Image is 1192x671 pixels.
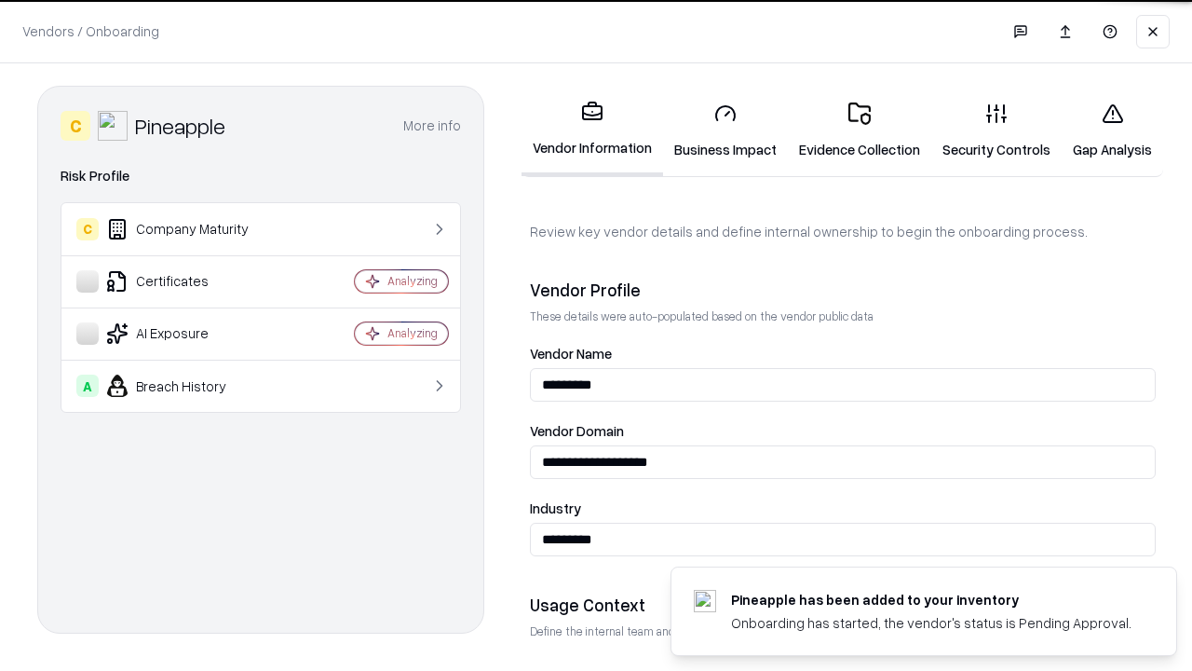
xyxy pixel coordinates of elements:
div: C [76,218,99,240]
div: Analyzing [387,325,438,341]
p: Vendors / Onboarding [22,21,159,41]
a: Business Impact [663,88,788,174]
div: Usage Context [530,594,1156,616]
div: Risk Profile [61,165,461,187]
p: These details were auto-populated based on the vendor public data [530,308,1156,324]
label: Vendor Domain [530,424,1156,438]
label: Vendor Name [530,347,1156,361]
a: Gap Analysis [1062,88,1163,174]
div: Vendor Profile [530,279,1156,301]
div: Breach History [76,375,299,397]
div: AI Exposure [76,322,299,345]
div: Company Maturity [76,218,299,240]
div: A [76,375,99,397]
div: Pineapple [135,111,225,141]
div: Pineapple has been added to your inventory [731,590,1131,609]
div: Onboarding has started, the vendor's status is Pending Approval. [731,613,1131,633]
label: Industry [530,501,1156,515]
div: Analyzing [387,273,438,289]
img: pineappleenergy.com [694,590,716,612]
div: C [61,111,90,141]
p: Review key vendor details and define internal ownership to begin the onboarding process. [530,222,1156,241]
a: Vendor Information [521,86,663,176]
button: More info [403,109,461,143]
p: Define the internal team and reason for using this vendor. This helps assess business relevance a... [530,623,1156,639]
img: Pineapple [98,111,128,141]
div: Certificates [76,270,299,293]
a: Evidence Collection [788,88,931,174]
a: Security Controls [931,88,1062,174]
